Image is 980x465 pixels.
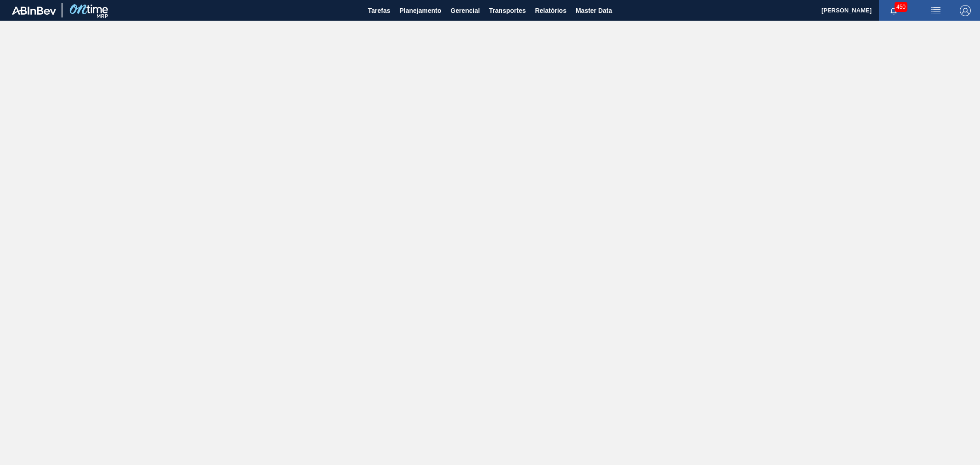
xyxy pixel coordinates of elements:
span: 450 [895,2,907,12]
img: TNhmsLtSVTkK8tSr43FrP2fwEKptu5GPRR3wAAAABJRU5ErkJggg== [12,6,56,15]
img: userActions [930,5,941,16]
img: Logout [960,5,971,16]
span: Gerencial [451,5,480,16]
span: Transportes [489,5,526,16]
span: Master Data [576,5,612,16]
span: Tarefas [368,5,391,16]
span: Relatórios [535,5,566,16]
button: Notificações [879,4,908,17]
span: Planejamento [399,5,441,16]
